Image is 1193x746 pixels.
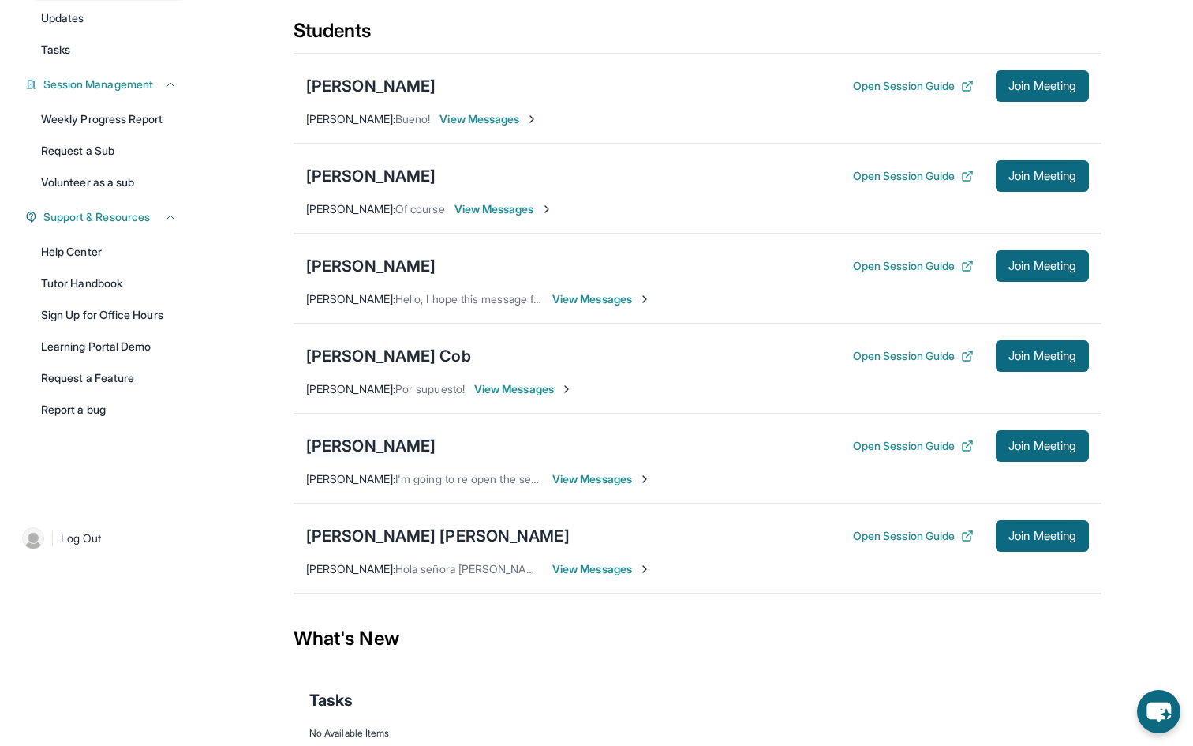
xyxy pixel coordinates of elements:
a: Updates [32,4,186,32]
div: [PERSON_NAME] [306,435,436,457]
span: Log Out [61,530,102,546]
span: Bueno! [395,112,430,126]
span: View Messages [454,201,553,217]
button: Join Meeting [996,520,1089,552]
span: Join Meeting [1008,171,1076,181]
img: Chevron-Right [560,383,573,395]
div: [PERSON_NAME] Cob [306,345,471,367]
a: |Log Out [16,521,186,556]
img: Chevron-Right [638,293,651,306]
button: Open Session Guide [853,78,974,94]
button: Join Meeting [996,70,1089,102]
div: [PERSON_NAME] [306,165,436,187]
a: Volunteer as a sub [32,168,186,197]
span: | [50,529,54,548]
img: Chevron-Right [540,203,553,216]
a: Weekly Progress Report [32,105,186,133]
div: What's New [294,604,1101,673]
img: Chevron-Right [638,473,651,485]
span: Join Meeting [1008,531,1076,541]
div: No Available Items [309,727,1086,740]
span: Tasks [309,689,353,711]
span: Join Meeting [1008,441,1076,451]
button: Open Session Guide [853,258,974,274]
button: Join Meeting [996,160,1089,192]
span: [PERSON_NAME] : [306,472,395,485]
button: Open Session Guide [853,168,974,184]
a: Help Center [32,238,186,266]
span: [PERSON_NAME] : [306,382,395,395]
button: Join Meeting [996,340,1089,372]
button: Open Session Guide [853,438,974,454]
span: Join Meeting [1008,261,1076,271]
button: Open Session Guide [853,348,974,364]
button: Join Meeting [996,430,1089,462]
a: Request a Feature [32,364,186,392]
a: Learning Portal Demo [32,332,186,361]
span: View Messages [552,291,651,307]
span: Tasks [41,42,70,58]
span: Hello, I hope this message finds you well, [PERSON_NAME] tutoring session will start in 15 minute... [395,292,964,306]
button: Open Session Guide [853,528,974,544]
span: View Messages [474,381,573,397]
img: Chevron-Right [638,563,651,575]
div: [PERSON_NAME] [PERSON_NAME] [306,525,570,547]
button: Support & Resources [37,209,177,225]
div: [PERSON_NAME] [306,255,436,277]
span: [PERSON_NAME] : [306,112,395,126]
span: Of course [395,202,445,216]
img: Chevron-Right [525,113,538,126]
a: Tasks [32,36,186,64]
span: [PERSON_NAME] : [306,562,395,575]
div: [PERSON_NAME] [306,75,436,97]
span: View Messages [552,471,651,487]
span: Session Management [43,77,153,92]
span: Por supuesto! [395,382,465,395]
button: Join Meeting [996,250,1089,282]
span: [PERSON_NAME] : [306,292,395,306]
span: Join Meeting [1008,351,1076,361]
button: chat-button [1137,690,1180,733]
a: Request a Sub [32,137,186,165]
button: Session Management [37,77,177,92]
span: Updates [41,10,84,26]
a: Sign Up for Office Hours [32,301,186,329]
span: [PERSON_NAME] : [306,202,395,216]
span: Join Meeting [1008,81,1076,91]
span: View Messages [552,561,651,577]
div: Students [294,18,1101,53]
a: Report a bug [32,395,186,424]
img: user-img [22,527,44,549]
span: View Messages [439,111,538,127]
span: Support & Resources [43,209,150,225]
span: I'm going to re open the session, maybe that will help [395,472,662,485]
a: Tutor Handbook [32,269,186,298]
